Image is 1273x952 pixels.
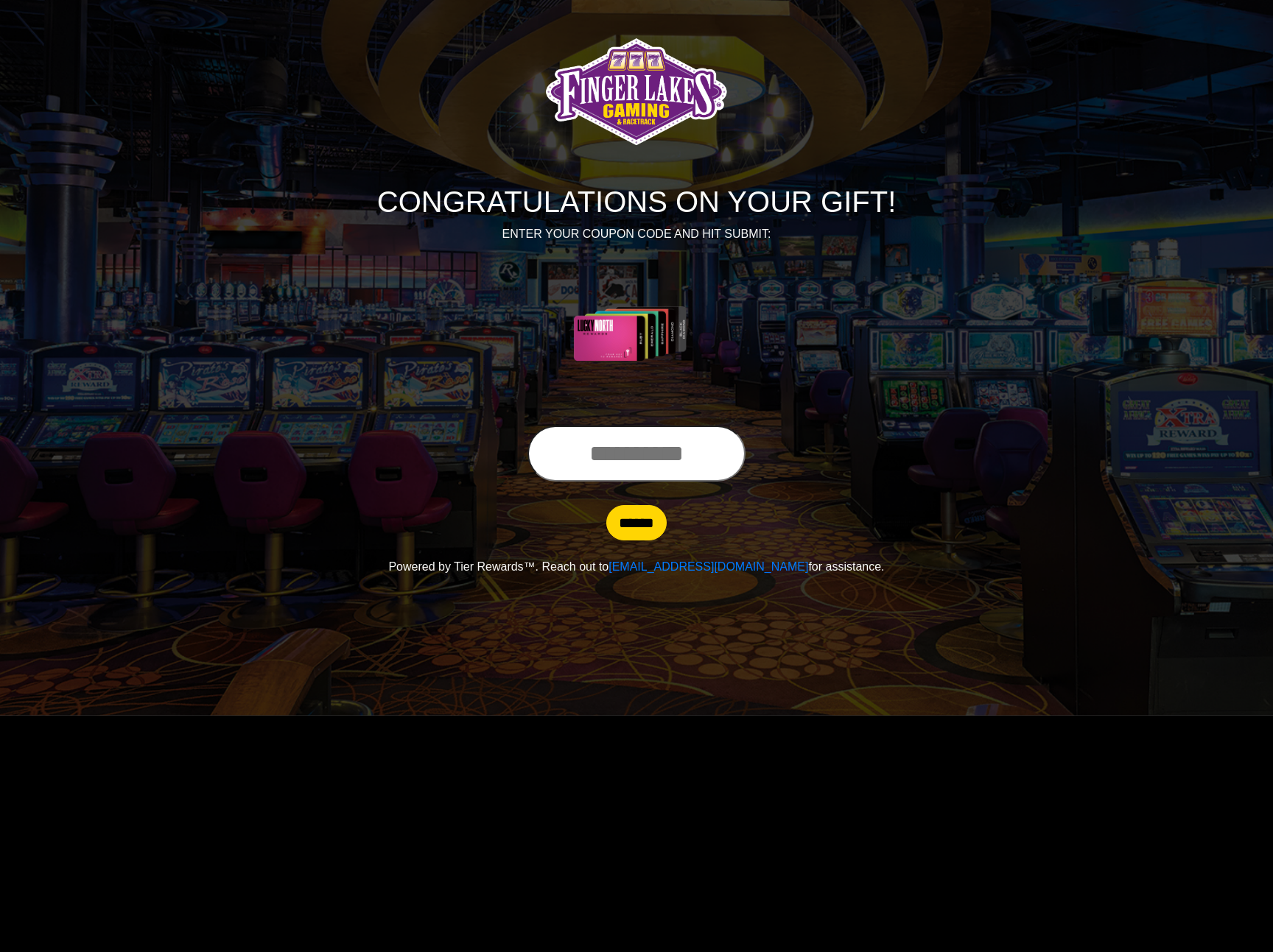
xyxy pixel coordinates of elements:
[228,184,1045,219] h1: CONGRATULATIONS ON YOUR GIFT!
[541,19,732,166] img: Logo
[539,261,735,408] img: Center Image
[228,225,1045,243] p: ENTER YOUR COUPON CODE AND HIT SUBMIT:
[388,560,884,573] span: Powered by Tier Rewards™. Reach out to for assistance.
[609,560,808,573] a: [EMAIL_ADDRESS][DOMAIN_NAME]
